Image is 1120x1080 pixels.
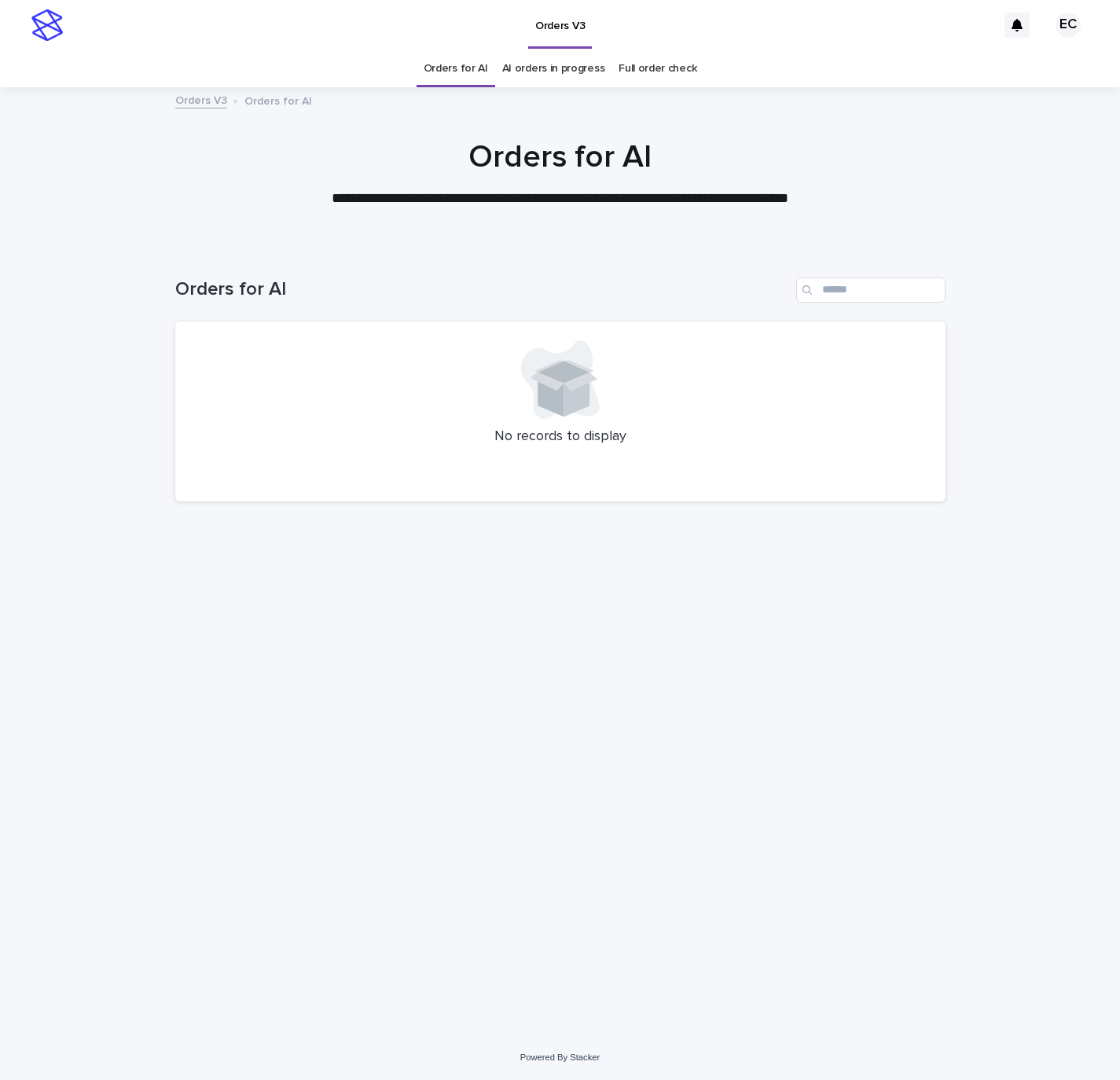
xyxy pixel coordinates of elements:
a: Full order check [619,50,696,87]
p: Orders for AI [244,91,312,108]
p: No records to display [194,428,927,446]
div: EC [1056,13,1081,38]
a: Powered By Stacker [520,1052,600,1062]
h1: Orders for AI [175,278,790,301]
h1: Orders for AI [175,138,946,176]
input: Search [796,277,946,303]
a: AI orders in progress [502,50,605,87]
a: Orders for AI [424,50,488,87]
a: Orders V3 [175,90,227,108]
img: stacker-logo-s-only.png [31,9,63,41]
